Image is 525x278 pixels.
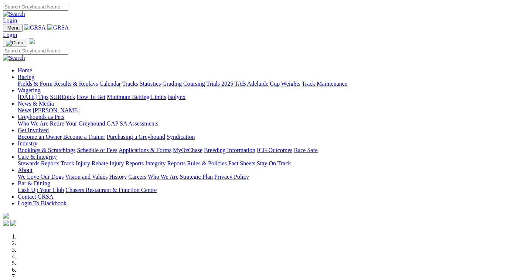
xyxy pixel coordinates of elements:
[18,187,64,193] a: Cash Up Your Club
[107,94,166,100] a: Minimum Betting Limits
[99,80,121,87] a: Calendar
[3,47,68,55] input: Search
[183,80,205,87] a: Coursing
[3,32,17,38] a: Login
[63,134,105,140] a: Become a Trainer
[3,17,17,24] a: Login
[180,174,213,180] a: Strategic Plan
[18,174,522,180] div: About
[206,80,220,87] a: Trials
[109,174,127,180] a: History
[18,180,50,186] a: Bar & Dining
[18,100,54,107] a: News & Media
[163,80,182,87] a: Grading
[50,120,105,127] a: Retire Your Greyhound
[221,80,280,87] a: 2025 TAB Adelaide Cup
[61,160,108,167] a: Track Injury Rebate
[119,147,171,153] a: Applications & Forms
[18,107,522,114] div: News & Media
[128,174,146,180] a: Careers
[257,147,292,153] a: ICG Outcomes
[173,147,202,153] a: MyOzChase
[122,80,138,87] a: Tracks
[54,80,98,87] a: Results & Replays
[65,174,108,180] a: Vision and Values
[18,67,32,73] a: Home
[24,24,46,31] img: GRSA
[7,25,20,31] span: Menu
[3,220,9,226] img: facebook.svg
[3,11,25,17] img: Search
[3,55,25,61] img: Search
[257,160,291,167] a: Stay On Track
[77,147,117,153] a: Schedule of Fees
[33,107,79,113] a: [PERSON_NAME]
[18,94,522,100] div: Wagering
[18,154,57,160] a: Care & Integrity
[10,220,16,226] img: twitter.svg
[148,174,178,180] a: Who We Are
[18,160,522,167] div: Care & Integrity
[18,94,48,100] a: [DATE] Tips
[18,193,53,200] a: Contact GRSA
[18,127,49,133] a: Get Involved
[18,120,522,127] div: Greyhounds as Pets
[109,160,144,167] a: Injury Reports
[47,24,69,31] img: GRSA
[294,147,317,153] a: Race Safe
[18,174,64,180] a: We Love Our Dogs
[3,213,9,219] img: logo-grsa-white.png
[302,80,347,87] a: Track Maintenance
[281,80,300,87] a: Weights
[18,160,59,167] a: Stewards Reports
[18,134,62,140] a: Become an Owner
[18,80,52,87] a: Fields & Form
[6,40,24,46] img: Close
[50,94,75,100] a: SUREpick
[77,94,106,100] a: How To Bet
[18,147,75,153] a: Bookings & Scratchings
[214,174,249,180] a: Privacy Policy
[18,167,33,173] a: About
[18,147,522,154] div: Industry
[18,114,64,120] a: Greyhounds as Pets
[3,39,27,47] button: Toggle navigation
[18,134,522,140] div: Get Involved
[3,3,68,11] input: Search
[3,24,23,32] button: Toggle navigation
[18,187,522,193] div: Bar & Dining
[18,107,31,113] a: News
[228,160,255,167] a: Fact Sheets
[18,200,67,206] a: Login To Blackbook
[187,160,227,167] a: Rules & Policies
[167,134,195,140] a: Syndication
[204,147,255,153] a: Breeding Information
[29,38,35,44] img: logo-grsa-white.png
[145,160,185,167] a: Integrity Reports
[107,120,158,127] a: GAP SA Assessments
[18,87,41,93] a: Wagering
[65,187,157,193] a: Chasers Restaurant & Function Centre
[18,120,48,127] a: Who We Are
[18,140,37,147] a: Industry
[168,94,185,100] a: Isolynx
[107,134,165,140] a: Purchasing a Greyhound
[18,80,522,87] div: Racing
[18,74,34,80] a: Racing
[140,80,161,87] a: Statistics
